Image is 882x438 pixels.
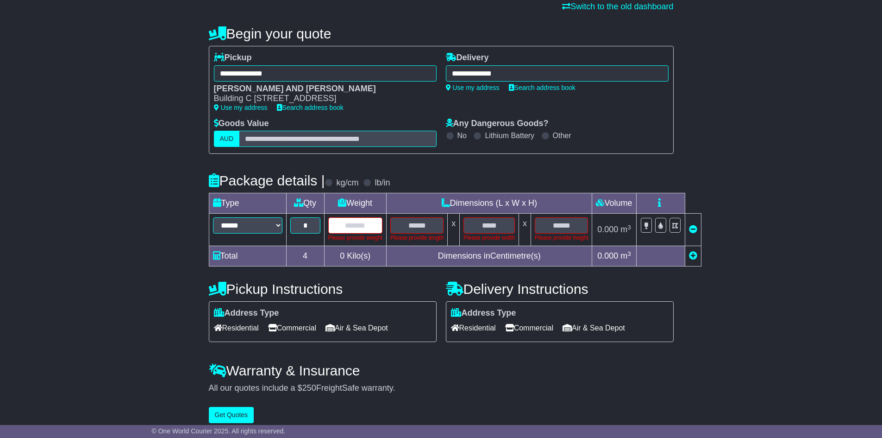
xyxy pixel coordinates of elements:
[446,281,674,297] h4: Delivery Instructions
[446,119,549,129] label: Any Dangerous Goods?
[562,2,673,11] a: Switch to the old dashboard
[302,383,316,393] span: 250
[509,84,575,91] a: Search address book
[268,321,316,335] span: Commercial
[214,84,427,94] div: [PERSON_NAME] AND [PERSON_NAME]
[457,131,467,140] label: No
[209,407,254,423] button: Get Quotes
[386,246,592,267] td: Dimensions in Centimetre(s)
[451,308,516,318] label: Address Type
[214,308,279,318] label: Address Type
[597,225,618,234] span: 0.000
[214,321,259,335] span: Residential
[592,193,636,214] td: Volume
[689,251,697,260] a: Add new item
[446,84,500,91] a: Use my address
[325,321,388,335] span: Air & Sea Depot
[627,250,631,257] sup: 3
[209,363,674,378] h4: Warranty & Insurance
[620,225,631,234] span: m
[553,131,571,140] label: Other
[214,131,240,147] label: AUD
[324,193,386,214] td: Weight
[214,104,268,111] a: Use my address
[209,383,674,394] div: All our quotes include a $ FreightSafe warranty.
[214,119,269,129] label: Goods Value
[463,234,515,242] div: Please provide width
[627,224,631,231] sup: 3
[597,251,618,260] span: 0.000
[277,104,344,111] a: Search address book
[535,234,588,242] div: Please provide height
[286,193,324,214] td: Qty
[209,246,286,267] td: Total
[286,246,324,267] td: 4
[209,26,674,41] h4: Begin your quote
[485,131,534,140] label: Lithium Battery
[689,225,697,234] a: Remove this item
[446,53,489,63] label: Delivery
[324,246,386,267] td: Kilo(s)
[375,178,390,188] label: lb/in
[563,321,625,335] span: Air & Sea Depot
[328,234,382,242] div: Please provide weight
[214,94,427,104] div: Building C [STREET_ADDRESS]
[519,214,531,246] td: x
[620,251,631,260] span: m
[152,427,286,435] span: © One World Courier 2025. All rights reserved.
[340,251,344,260] span: 0
[448,214,460,246] td: x
[336,178,358,188] label: kg/cm
[505,321,553,335] span: Commercial
[451,321,496,335] span: Residential
[390,234,444,242] div: Please provide length
[209,173,325,188] h4: Package details |
[209,193,286,214] td: Type
[214,53,252,63] label: Pickup
[386,193,592,214] td: Dimensions (L x W x H)
[209,281,437,297] h4: Pickup Instructions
